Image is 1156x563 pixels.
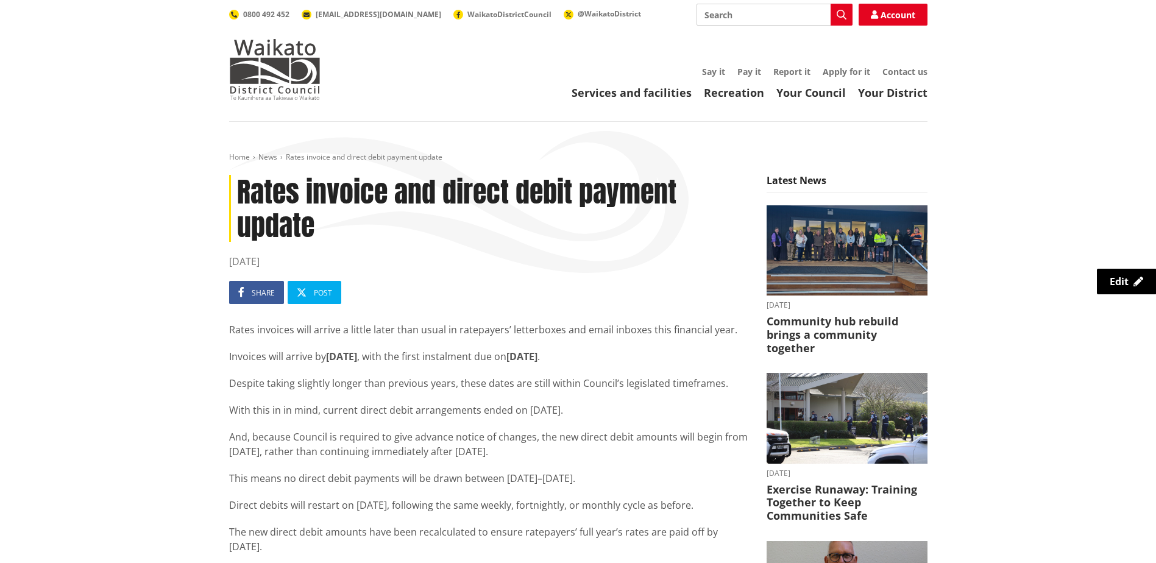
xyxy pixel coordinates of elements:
a: @WaikatoDistrict [564,9,641,19]
h3: Community hub rebuild brings a community together [767,315,927,355]
a: Say it [702,66,725,77]
p: With this in in mind, current direct debit arrangements ended on [DATE]. [229,403,748,417]
img: AOS Exercise Runaway [767,373,927,464]
span: [EMAIL_ADDRESS][DOMAIN_NAME] [316,9,441,19]
span: WaikatoDistrictCouncil [467,9,551,19]
h3: Exercise Runaway: Training Together to Keep Communities Safe [767,483,927,523]
p: Invoices will arrive by , with the first instalment due on . [229,349,748,364]
p: Rates invoices will arrive a little later than usual in ratepayers’ letterboxes and email inboxes... [229,322,748,337]
a: Share [229,281,284,304]
span: Rates invoice and direct debit payment update [286,152,442,162]
time: [DATE] [229,254,748,269]
img: Glen Afton and Pukemiro Districts Community Hub [767,205,927,296]
a: Post [288,281,341,304]
a: A group of people stands in a line on a wooden deck outside a modern building, smiling. The mood ... [767,205,927,355]
time: [DATE] [767,302,927,309]
a: [EMAIL_ADDRESS][DOMAIN_NAME] [302,9,441,19]
p: The new direct debit amounts have been recalculated to ensure ratepayers’ full year’s rates are p... [229,525,748,554]
a: Account [859,4,927,26]
a: WaikatoDistrictCouncil [453,9,551,19]
nav: breadcrumb [229,152,927,163]
a: Report it [773,66,810,77]
h1: Rates invoice and direct debit payment update [229,175,748,242]
a: Services and facilities [572,85,692,100]
h5: Latest News [767,175,927,193]
a: Recreation [704,85,764,100]
strong: [DATE] [506,350,537,363]
time: [DATE] [767,470,927,477]
input: Search input [697,4,853,26]
span: 0800 492 452 [243,9,289,19]
a: Edit [1097,269,1156,294]
span: Share [252,288,275,298]
a: [DATE] Exercise Runaway: Training Together to Keep Communities Safe [767,373,927,522]
a: 0800 492 452 [229,9,289,19]
a: Contact us [882,66,927,77]
a: Home [229,152,250,162]
p: Direct debits will restart on [DATE], following the same weekly, fortnightly, or monthly cycle as... [229,498,748,512]
p: This means no direct debit payments will be drawn between [DATE]–[DATE]. [229,471,748,486]
span: Post [314,288,332,298]
span: Edit [1110,275,1129,288]
strong: [DATE] [326,350,357,363]
span: @WaikatoDistrict [578,9,641,19]
a: Pay it [737,66,761,77]
p: And, because Council is required to give advance notice of changes, the new direct debit amounts ... [229,430,748,459]
p: Despite taking slightly longer than previous years, these dates are still within Council’s legisl... [229,376,748,391]
a: Apply for it [823,66,870,77]
a: Your District [858,85,927,100]
a: News [258,152,277,162]
img: Waikato District Council - Te Kaunihera aa Takiwaa o Waikato [229,39,321,100]
a: Your Council [776,85,846,100]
